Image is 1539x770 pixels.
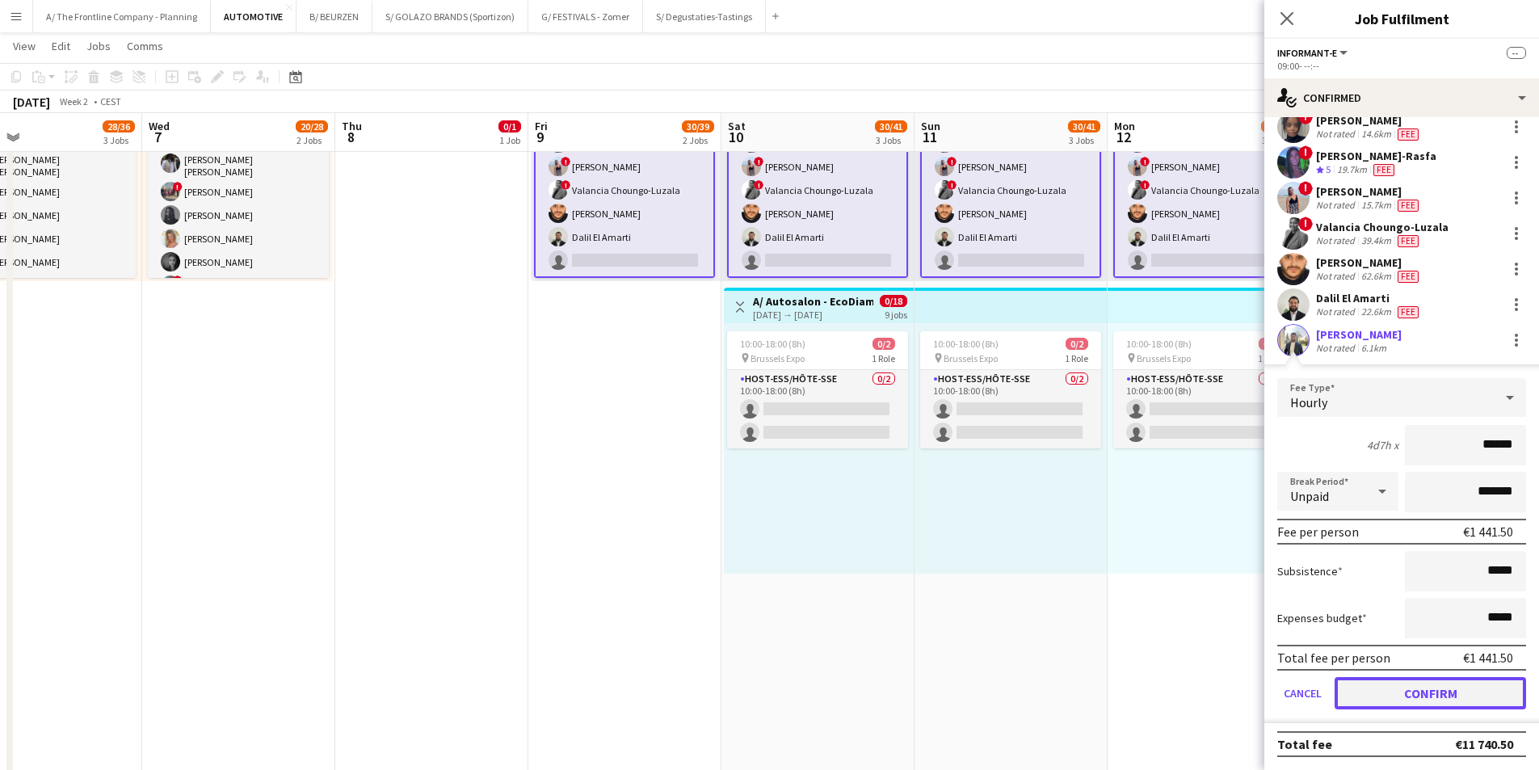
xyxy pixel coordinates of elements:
[1262,134,1293,146] div: 3 Jobs
[1113,39,1294,278] app-job-card: 09:00-19:00 (10h)7/8 Zaventem - TBC1 RoleInformant-e7/809:00-19:00 (10h)Fatou Tshiami Numbi![PERS...
[725,128,746,146] span: 10
[1316,220,1449,234] div: Valancia Choungo-Luzala
[1264,78,1539,117] div: Confirmed
[6,36,42,57] a: View
[1455,736,1513,752] div: €11 740.50
[920,331,1101,448] app-job-card: 10:00-18:00 (8h)0/2 Brussels Expo1 RoleHost-ess/Hôte-sse0/210:00-18:00 (8h)
[753,309,873,321] div: [DATE] → [DATE]
[528,1,643,32] button: G/ FESTIVALS - Zomer
[1398,200,1419,212] span: Fee
[920,39,1101,278] div: 09:00-19:00 (10h)7/8 Zaventem - TBC1 RoleInformant-e7/809:00-19:00 (10h)Fatou Tshiami Numbi![PERS...
[1394,128,1422,141] div: Crew has different fees then in role
[875,120,907,133] span: 30/41
[1316,234,1358,247] div: Not rated
[1298,217,1313,231] span: !
[1334,163,1370,177] div: 19.7km
[1463,524,1513,540] div: €1 441.50
[880,295,907,307] span: 0/18
[727,331,908,448] app-job-card: 10:00-18:00 (8h)0/2 Brussels Expo1 RoleHost-ess/Hôte-sse0/210:00-18:00 (8h)
[1298,181,1313,196] span: !
[561,157,570,166] span: !
[86,39,111,53] span: Jobs
[127,39,163,53] span: Comms
[933,338,999,350] span: 10:00-18:00 (8h)
[728,119,746,133] span: Sat
[920,56,1101,278] app-card-role: Informant-e7/809:00-19:00 (10h)Fatou Tshiami Numbi![PERSON_NAME]![PERSON_NAME]-Rasfa![PERSON_NAME...
[885,307,907,321] div: 9 jobs
[535,119,548,133] span: Fri
[173,182,183,191] span: !
[1394,270,1422,283] div: Crew has different fees then in role
[876,134,906,146] div: 3 Jobs
[1398,235,1419,247] span: Fee
[1358,342,1390,354] div: 6.1km
[1335,677,1526,709] button: Confirm
[296,1,372,32] button: B/ BEURZEN
[1277,60,1526,72] div: 09:00- --:--
[13,39,36,53] span: View
[296,134,327,146] div: 2 Jobs
[1394,305,1422,318] div: Crew has different fees then in role
[148,39,329,278] app-job-card: 09:00-17:30 (8h30m)20/27 KIA [GEOGRAPHIC_DATA] - Zaventem1 RoleInformant-e20/2709:00-17:30 (8h30m...
[296,120,328,133] span: 20/28
[1358,305,1394,318] div: 22.6km
[1316,149,1436,163] div: [PERSON_NAME]-Rasfa
[1394,199,1422,212] div: Crew has different fees then in role
[1277,736,1332,752] div: Total fee
[1113,370,1294,448] app-card-role: Host-ess/Hôte-sse0/210:00-18:00 (8h)
[727,39,908,278] app-job-card: 09:00-19:00 (10h)7/8 Zaventem - TBC1 RoleInformant-e7/809:00-19:00 (10h)Fatou Tshiami Numbi![PERS...
[1277,650,1390,666] div: Total fee per person
[211,1,296,32] button: AUTOMOTIVE
[1065,352,1088,364] span: 1 Role
[1358,234,1394,247] div: 39.4km
[103,120,135,133] span: 28/36
[1316,270,1358,283] div: Not rated
[643,1,766,32] button: S/ Degustaties-Tastings
[100,95,121,107] div: CEST
[1261,120,1293,133] span: 30/41
[919,128,940,146] span: 11
[1316,291,1422,305] div: Dalil El Amarti
[727,56,908,278] app-card-role: Informant-e7/809:00-19:00 (10h)Fatou Tshiami Numbi![PERSON_NAME]![PERSON_NAME]-Rasfa![PERSON_NAME...
[920,370,1101,448] app-card-role: Host-ess/Hôte-sse0/210:00-18:00 (8h)
[80,36,117,57] a: Jobs
[45,36,77,57] a: Edit
[1316,113,1422,128] div: [PERSON_NAME]
[1277,611,1367,625] label: Expenses budget
[1277,677,1328,709] button: Cancel
[1370,163,1398,177] div: Crew has different fees then in role
[1068,120,1100,133] span: 30/41
[1258,352,1281,364] span: 1 Role
[1316,327,1402,342] div: [PERSON_NAME]
[1358,199,1394,212] div: 15.7km
[1398,128,1419,141] span: Fee
[1326,163,1331,175] span: 5
[1113,331,1294,448] div: 10:00-18:00 (8h)0/2 Brussels Expo1 RoleHost-ess/Hôte-sse0/210:00-18:00 (8h)
[1277,524,1359,540] div: Fee per person
[53,95,94,107] span: Week 2
[944,352,998,364] span: Brussels Expo
[103,134,134,146] div: 3 Jobs
[1394,234,1422,247] div: Crew has different fees then in role
[1316,255,1422,270] div: [PERSON_NAME]
[682,120,714,133] span: 30/39
[1114,119,1135,133] span: Mon
[1367,438,1398,452] div: 4d7h x
[1290,488,1329,504] span: Unpaid
[561,180,570,190] span: !
[1316,184,1422,199] div: [PERSON_NAME]
[342,119,362,133] span: Thu
[754,180,763,190] span: !
[1373,164,1394,176] span: Fee
[683,134,713,146] div: 2 Jobs
[534,39,715,278] app-job-card: 09:00-19:00 (10h)7/8 Zaventem - TBC1 RoleInformant-e7/809:00-19:00 (10h)Fatou Tshiami Numbi![PERS...
[1113,56,1294,278] app-card-role: Informant-e7/809:00-19:00 (10h)Fatou Tshiami Numbi![PERSON_NAME]![PERSON_NAME]-Rasfa![PERSON_NAME...
[873,338,895,350] span: 0/2
[1463,650,1513,666] div: €1 441.50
